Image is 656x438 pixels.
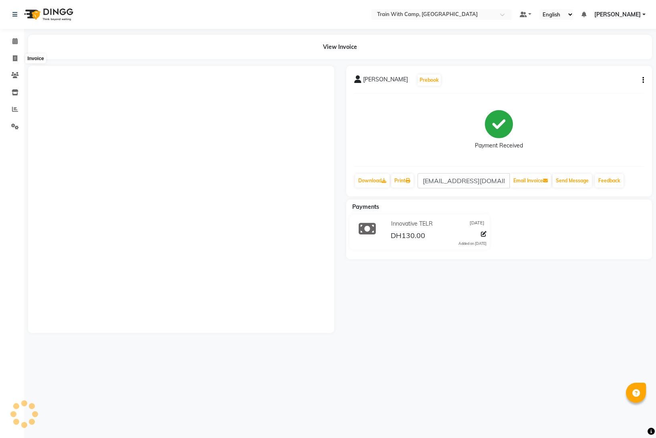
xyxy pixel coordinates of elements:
[475,141,523,150] div: Payment Received
[458,241,486,246] div: Added on [DATE]
[25,54,46,63] div: Invoice
[553,174,592,188] button: Send Message
[352,203,379,210] span: Payments
[470,220,484,228] span: [DATE]
[595,174,624,188] a: Feedback
[594,10,641,19] span: [PERSON_NAME]
[418,173,510,188] input: enter email
[510,174,551,188] button: Email Invoice
[355,174,390,188] a: Download
[28,35,652,59] div: View Invoice
[418,75,441,86] button: Prebook
[20,3,75,26] img: logo
[391,231,425,242] span: DH130.00
[391,220,433,228] span: Innovative TELR
[363,75,408,87] span: [PERSON_NAME]
[391,174,414,188] a: Print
